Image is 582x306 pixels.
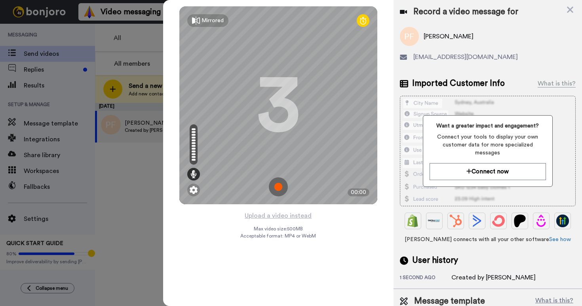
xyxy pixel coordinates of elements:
span: Connect your tools to display your own customer data for more specialized messages [430,133,546,157]
img: Hubspot [449,215,462,227]
img: Patreon [514,215,526,227]
img: ic_gear.svg [190,186,198,194]
div: 3 [257,76,300,135]
img: ConvertKit [492,215,505,227]
img: Shopify [407,215,419,227]
img: Drip [535,215,548,227]
button: Connect now [430,163,546,180]
div: 00:00 [348,188,369,196]
span: [PERSON_NAME] connects with all your other software [400,236,576,243]
span: Max video size: 500 MB [254,226,303,232]
div: message notification from Grant, Just now. Thanks for being with us for 4 months - it's flown by!... [12,17,146,43]
a: See how [549,237,571,242]
span: User history [412,255,458,266]
img: mute-white.svg [25,25,35,35]
button: Upload a video instead [242,211,314,221]
img: c638375f-eacb-431c-9714-bd8d08f708a7-1584310529.jpg [1,2,22,23]
img: ActiveCampaign [471,215,483,227]
img: ic_record_start.svg [269,177,288,196]
img: GoHighLevel [556,215,569,227]
span: Hi [PERSON_NAME], thank you so much for signing up! I wanted to say thanks in person with a quick... [44,7,105,88]
span: Imported Customer Info [412,78,505,89]
div: What is this? [538,79,576,88]
span: [EMAIL_ADDRESS][DOMAIN_NAME] [413,52,518,62]
span: Want a greater impact and engagement? [430,122,546,130]
p: Message from Grant, sent Just now [34,30,137,38]
p: Thanks for being with us for 4 months - it's flown by! How can we make the next 4 months even bet... [34,23,137,30]
div: Created by [PERSON_NAME] [451,273,536,282]
img: Ontraport [428,215,441,227]
div: 1 second ago [400,274,451,282]
span: Acceptable format: MP4 or WebM [240,233,316,239]
img: Profile image for Grant [18,24,30,36]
